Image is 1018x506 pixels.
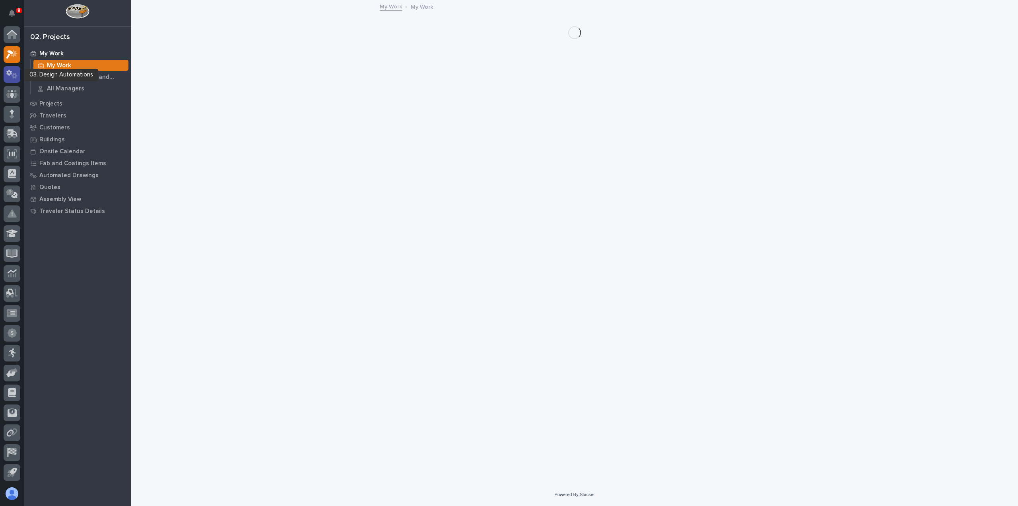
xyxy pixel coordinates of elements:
[24,47,131,59] a: My Work
[39,208,105,215] p: Traveler Status Details
[4,485,20,502] button: users-avatar
[24,157,131,169] a: Fab and Coatings Items
[39,148,85,155] p: Onsite Calendar
[39,112,66,119] p: Travelers
[39,160,106,167] p: Fab and Coatings Items
[39,184,60,191] p: Quotes
[24,193,131,205] a: Assembly View
[24,169,131,181] a: Automated Drawings
[554,492,594,497] a: Powered By Stacker
[380,2,402,11] a: My Work
[47,74,125,81] p: Project Managers and Engineers
[411,2,433,11] p: My Work
[31,83,131,94] a: All Managers
[39,50,64,57] p: My Work
[24,109,131,121] a: Travelers
[47,85,84,92] p: All Managers
[39,136,65,143] p: Buildings
[17,8,20,13] p: 9
[47,62,71,69] p: My Work
[24,121,131,133] a: Customers
[39,100,62,107] p: Projects
[30,33,70,42] div: 02. Projects
[24,181,131,193] a: Quotes
[39,196,81,203] p: Assembly View
[10,10,20,22] div: Notifications9
[31,60,131,71] a: My Work
[24,145,131,157] a: Onsite Calendar
[4,5,20,21] button: Notifications
[39,124,70,131] p: Customers
[66,4,89,19] img: Workspace Logo
[24,133,131,145] a: Buildings
[24,98,131,109] a: Projects
[31,71,131,82] a: Project Managers and Engineers
[39,172,99,179] p: Automated Drawings
[24,205,131,217] a: Traveler Status Details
